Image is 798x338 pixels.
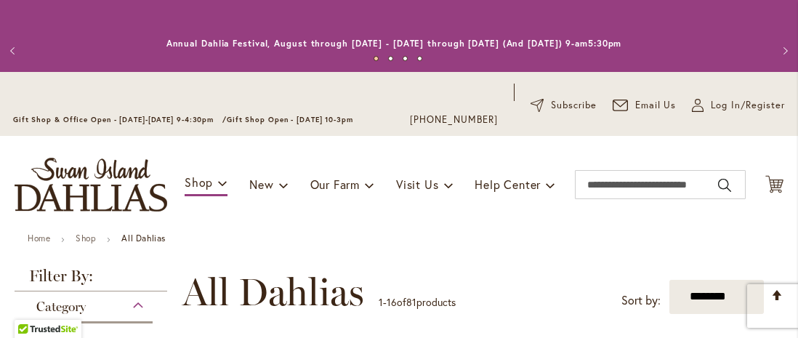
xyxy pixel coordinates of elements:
[310,177,360,192] span: Our Farm
[36,299,86,315] span: Category
[403,56,408,61] button: 3 of 4
[28,233,50,244] a: Home
[475,177,541,192] span: Help Center
[387,295,397,309] span: 16
[406,295,416,309] span: 81
[635,98,677,113] span: Email Us
[249,177,273,192] span: New
[692,98,785,113] a: Log In/Register
[621,287,661,314] label: Sort by:
[185,174,213,190] span: Shop
[417,56,422,61] button: 4 of 4
[410,113,498,127] a: [PHONE_NUMBER]
[379,291,456,314] p: - of products
[374,56,379,61] button: 1 of 4
[227,115,353,124] span: Gift Shop Open - [DATE] 10-3pm
[13,115,227,124] span: Gift Shop & Office Open - [DATE]-[DATE] 9-4:30pm /
[15,158,167,212] a: store logo
[613,98,677,113] a: Email Us
[551,98,597,113] span: Subscribe
[379,295,383,309] span: 1
[166,38,622,49] a: Annual Dahlia Festival, August through [DATE] - [DATE] through [DATE] (And [DATE]) 9-am5:30pm
[396,177,438,192] span: Visit Us
[711,98,785,113] span: Log In/Register
[182,270,364,314] span: All Dahlias
[388,56,393,61] button: 2 of 4
[76,233,96,244] a: Shop
[769,36,798,65] button: Next
[121,233,166,244] strong: All Dahlias
[15,268,167,291] strong: Filter By:
[531,98,597,113] a: Subscribe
